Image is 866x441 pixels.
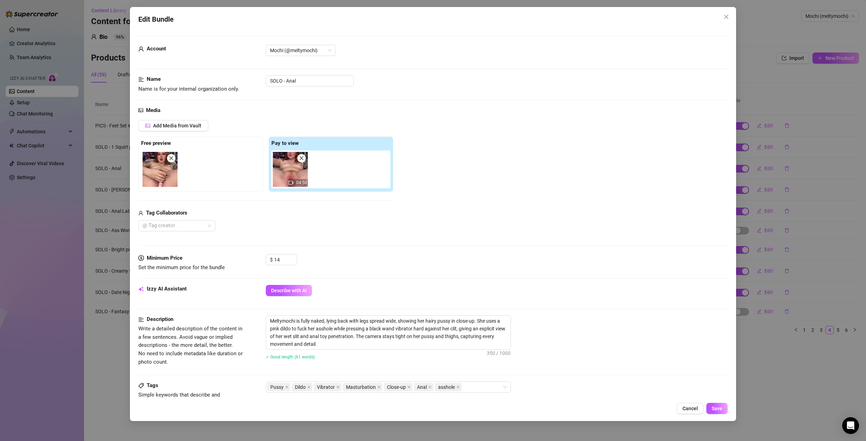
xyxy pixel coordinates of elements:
[147,382,158,388] strong: Tags
[723,14,729,20] span: close
[138,120,208,131] button: Add Media from Vault
[141,140,171,146] strong: Free preview
[273,152,308,187] img: media
[296,180,307,185] span: 04:50
[270,45,332,56] span: Mochi (@meltymochi)
[270,383,284,391] span: Pussy
[147,316,173,322] strong: Description
[143,152,178,187] img: media
[138,264,225,271] span: Set the minimum price for the bundle
[138,254,144,262] span: dollar
[147,255,182,261] strong: Minimum Price
[299,156,304,161] span: close
[721,14,732,20] span: Close
[289,180,293,185] span: video-camera
[683,406,698,411] span: Cancel
[317,383,335,391] span: Vibrator
[336,385,340,389] span: close
[292,383,312,391] span: Dildo
[428,385,432,389] span: close
[295,383,306,391] span: Dildo
[377,385,381,389] span: close
[438,383,455,391] span: asshole
[138,45,144,53] span: user
[384,383,413,391] span: Close-up
[138,14,174,25] span: Edit Bundle
[266,355,315,359] span: ✓ Good length (61 words)
[138,106,143,115] span: picture
[153,123,201,128] span: Add Media from Vault
[267,383,290,391] span: Pussy
[266,316,511,349] textarea: Meltymochi is fully naked, lying back with legs spread wide, showing her hairy pussy in close-up....
[285,385,289,389] span: close
[706,403,728,414] button: Save
[307,385,311,389] span: close
[138,325,243,365] span: Write a detailed description of the content in a few sentences. Avoid vague or implied descriptio...
[343,383,382,391] span: Masturbation
[414,383,434,391] span: Anal
[147,76,161,82] strong: Name
[146,210,187,216] strong: Tag Collaborators
[407,385,411,389] span: close
[138,392,223,414] span: Simple keywords that describe and summarize the content, like specific fetishes, positions, categ...
[138,383,144,388] span: tag
[346,383,376,391] span: Masturbation
[271,140,299,146] strong: Pay to view
[138,209,143,217] span: user
[417,383,427,391] span: Anal
[842,417,859,434] div: Open Intercom Messenger
[677,403,704,414] button: Cancel
[387,383,406,391] span: Close-up
[138,75,144,84] span: align-left
[145,123,150,128] span: picture
[314,383,341,391] span: Vibrator
[712,406,722,411] span: Save
[273,152,308,187] div: 04:50
[435,383,462,391] span: asshole
[169,156,174,161] span: close
[266,285,312,296] button: Describe with AI
[721,11,732,22] button: Close
[138,86,239,92] span: Name is for your internal organization only.
[266,75,354,86] input: Enter a name
[147,45,166,52] strong: Account
[138,315,144,324] span: align-left
[456,385,460,389] span: close
[271,288,307,293] span: Describe with AI
[147,286,187,292] strong: Izzy AI Assistant
[146,107,160,113] strong: Media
